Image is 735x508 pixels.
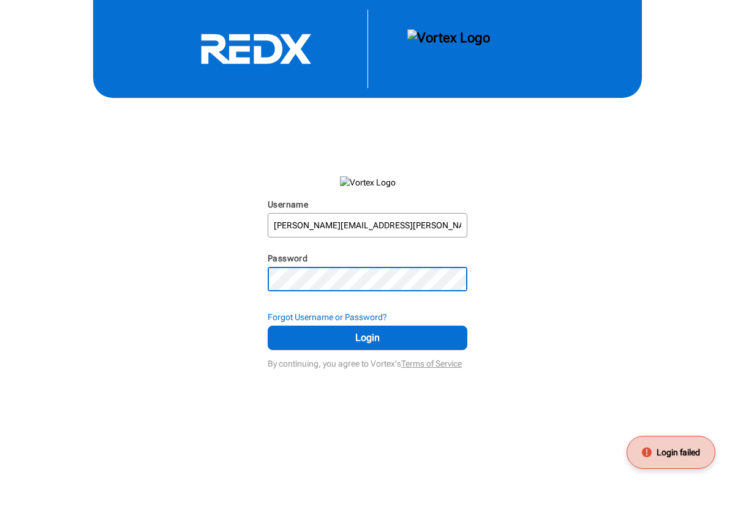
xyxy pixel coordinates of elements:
[657,446,700,458] span: Login failed
[268,311,467,323] div: Forgot Username or Password?
[283,331,452,345] span: Login
[401,359,462,368] a: Terms of Service
[268,253,307,263] label: Password
[268,200,308,209] label: Username
[407,29,490,69] img: Vortex Logo
[164,33,348,65] svg: RedX Logo
[268,326,467,350] button: Login
[340,176,396,189] img: Vortex Logo
[268,312,387,322] strong: Forgot Username or Password?
[268,353,467,370] div: By continuing, you agree to Vortex's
